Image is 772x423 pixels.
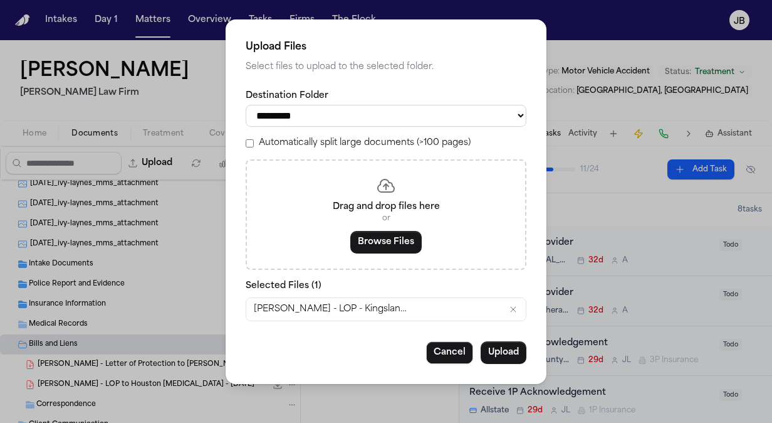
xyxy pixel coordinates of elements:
[481,341,526,364] button: Upload
[262,201,510,213] p: Drag and drop files here
[246,90,526,102] label: Destination Folder
[508,304,518,314] button: Remove I. Laynes - LOP - Kingsland Medical Imaging.pdf
[259,137,471,149] label: Automatically split large documents (>100 pages)
[426,341,473,364] button: Cancel
[246,280,526,292] p: Selected Files ( 1 )
[246,60,526,75] p: Select files to upload to the selected folder.
[254,303,410,316] span: [PERSON_NAME] - LOP - Kingsland Medical Imaging.pdf
[350,231,422,254] button: Browse Files
[246,40,526,55] h2: Upload Files
[262,213,510,223] p: or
